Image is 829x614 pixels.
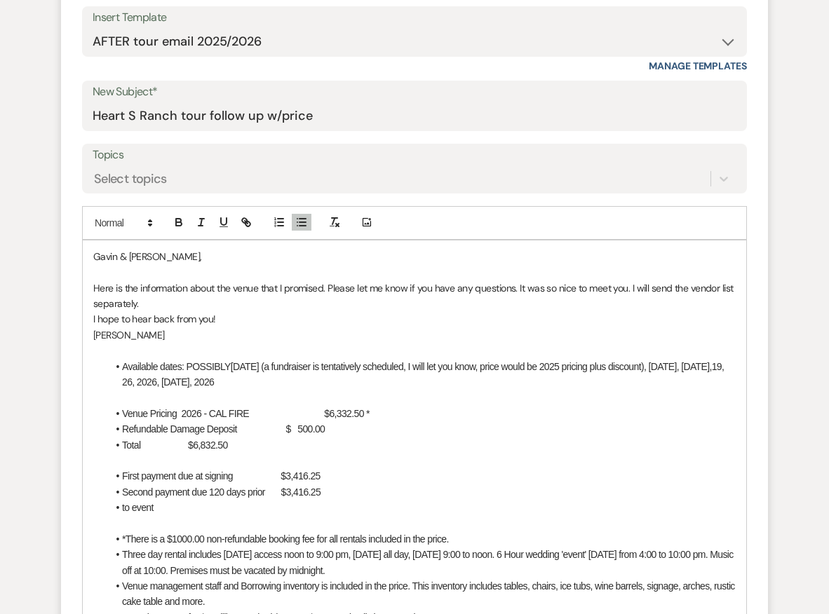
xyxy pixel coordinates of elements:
[122,549,736,575] span: Three day rental includes [DATE] access noon to 9:00 pm, [DATE] all day, [DATE] 9:00 to noon. 6 H...
[93,145,736,165] label: Topics
[93,313,216,325] span: I hope to hear back from you!
[93,82,736,102] label: New Subject*
[122,580,737,607] span: Venue management staff and Borrowing inventory is included in the price. This inventory includes ...
[285,423,325,435] span: $ 500.00
[122,486,321,498] span: Second payment due 120 days prior $3,416.25
[122,361,231,372] span: Available dates: POSSIBLY
[93,282,736,310] span: Here is the information about the venue that I promised. Please let me know if you have any quest...
[122,470,321,482] span: First payment due at signing $3,416.25
[107,359,736,390] li: [DATE] (a fundraiser is tentatively scheduled, I will let you know, price would be 2025 pricing p...
[93,329,165,341] span: [PERSON_NAME]
[122,423,237,435] span: Refundable Damage Deposit
[122,439,140,451] span: Total
[94,169,167,188] div: Select topics
[122,533,449,545] span: *There is a $1000.00 non-refundable booking fee for all rentals included in the price.
[93,8,736,28] div: Insert Template
[649,60,747,72] a: Manage Templates
[93,249,736,264] p: Gavin & [PERSON_NAME],
[188,439,228,451] span: $6,832.50
[122,502,154,513] span: to event
[122,408,370,419] span: Venue Pricing 2026 - CAL FIRE $6,332.50 *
